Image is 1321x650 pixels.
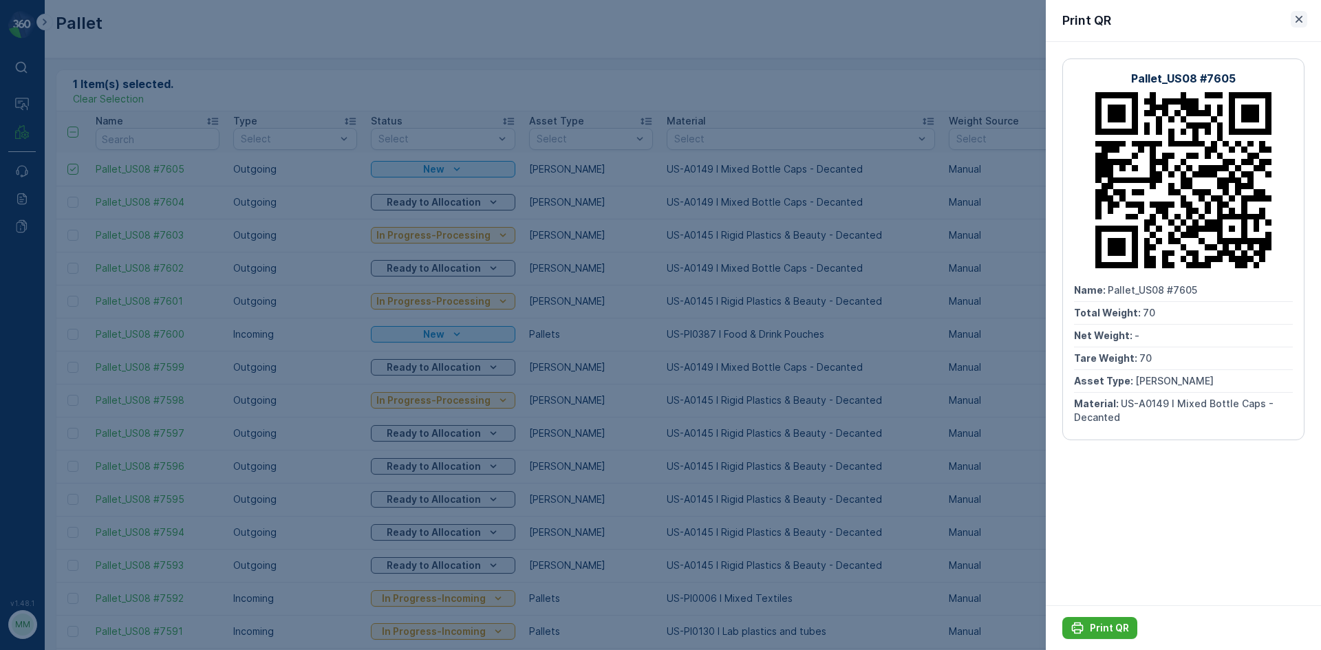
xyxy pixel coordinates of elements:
[607,12,711,28] p: Pallet_US08 #7605
[1062,617,1137,639] button: Print QR
[12,294,77,305] span: Tare Weight :
[12,339,58,351] span: Material :
[72,271,77,283] span: -
[12,316,73,328] span: Asset Type :
[1074,284,1108,296] span: Name :
[1143,307,1155,318] span: 70
[73,316,151,328] span: [PERSON_NAME]
[1131,70,1236,87] p: Pallet_US08 #7605
[1074,375,1135,387] span: Asset Type :
[1074,398,1121,409] span: Material :
[1090,621,1129,635] p: Print QR
[12,248,80,260] span: Total Weight :
[45,226,135,237] span: Pallet_US08 #7605
[1135,329,1139,341] span: -
[12,226,45,237] span: Name :
[1139,352,1152,364] span: 70
[80,248,93,260] span: 70
[77,294,89,305] span: 70
[1074,329,1135,341] span: Net Weight :
[12,271,72,283] span: Net Weight :
[1074,307,1143,318] span: Total Weight :
[58,339,260,351] span: US-A0149 I Mixed Bottle Caps - Decanted
[1135,375,1214,387] span: [PERSON_NAME]
[1062,11,1111,30] p: Print QR
[1074,398,1274,423] span: US-A0149 I Mixed Bottle Caps - Decanted
[1108,284,1197,296] span: Pallet_US08 #7605
[1074,352,1139,364] span: Tare Weight :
